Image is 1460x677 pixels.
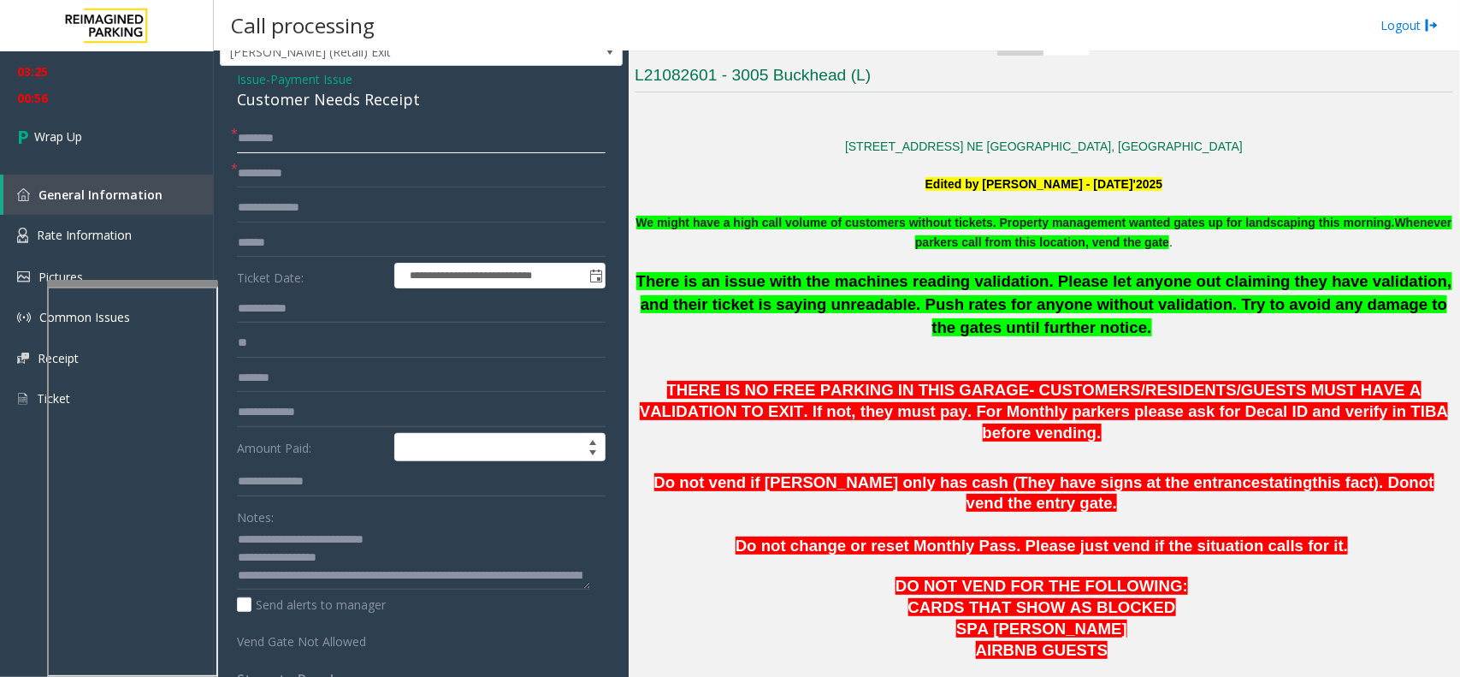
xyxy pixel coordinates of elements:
span: Toggle popup [586,264,605,288]
label: Ticket Date: [233,263,390,288]
span: THERE IS NO FREE PARKING IN THIS GARAGE- CUSTOMERS/RESIDENTS/GUESTS MUST HAVE A VALIDATION TO EXI... [640,381,1448,442]
h3: Call processing [222,4,383,46]
span: Rate Information [37,227,132,243]
span: Receipt [38,350,79,366]
a: General Information [3,175,214,215]
span: AIRBNB GUESTS [976,641,1108,659]
label: Vend Gate Not Allowed [233,627,390,650]
span: . [915,216,1452,248]
span: Issue [237,70,266,88]
span: SPA [PERSON_NAME] [956,620,1127,638]
span: this fact). Do [1313,473,1410,491]
span: Pictures [38,269,83,285]
h3: L21082601 - 3005 Buckhead (L) [635,64,1453,92]
span: Ticket [37,390,70,407]
b: Whenever parkers call from this location, vend the gate [915,216,1452,248]
img: 'icon' [17,353,29,364]
img: 'icon' [17,391,28,407]
span: We might have a high call volume of customers without tickets. Property management wanted gates u... [636,216,1395,229]
label: Notes: [237,502,274,526]
b: Edited by [PERSON_NAME] - [DATE]'2025 [925,177,1163,191]
label: Amount Paid: [233,433,390,462]
img: 'icon' [17,271,30,282]
span: Do not vend if [PERSON_NAME] only has cash (They have signs at the entrance [654,473,1261,491]
span: Decrease value [581,448,605,461]
img: 'icon' [17,311,31,324]
span: CARDS THAT SHOW AS BLOCKED [908,598,1176,616]
span: not vend the entry gate. [966,473,1434,513]
span: stating [1261,473,1313,491]
span: [PERSON_NAME] (Retail) Exit [221,39,541,66]
label: Send alerts to manager [237,596,386,614]
span: Wrap Up [34,128,82,145]
img: 'icon' [17,188,30,201]
span: General Information [38,187,163,203]
img: 'icon' [17,228,28,243]
span: - [266,71,352,87]
div: Customer Needs Receipt [237,88,606,111]
span: There is an issue with the machines reading validation. Please let anyone out claiming they have ... [636,272,1452,336]
a: Logout [1380,16,1439,34]
span: Increase value [581,434,605,448]
span: Do not change or reset Monthly Pass. Please just vend if the situation calls for it. [736,537,1348,555]
span: DO NOT VEND FOR THE FOLLOWING: [896,577,1188,595]
a: [STREET_ADDRESS] NE [GEOGRAPHIC_DATA], [GEOGRAPHIC_DATA] [845,140,1243,153]
span: Common Issues [39,309,130,325]
span: Payment Issue [270,70,352,88]
img: logout [1425,16,1439,34]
